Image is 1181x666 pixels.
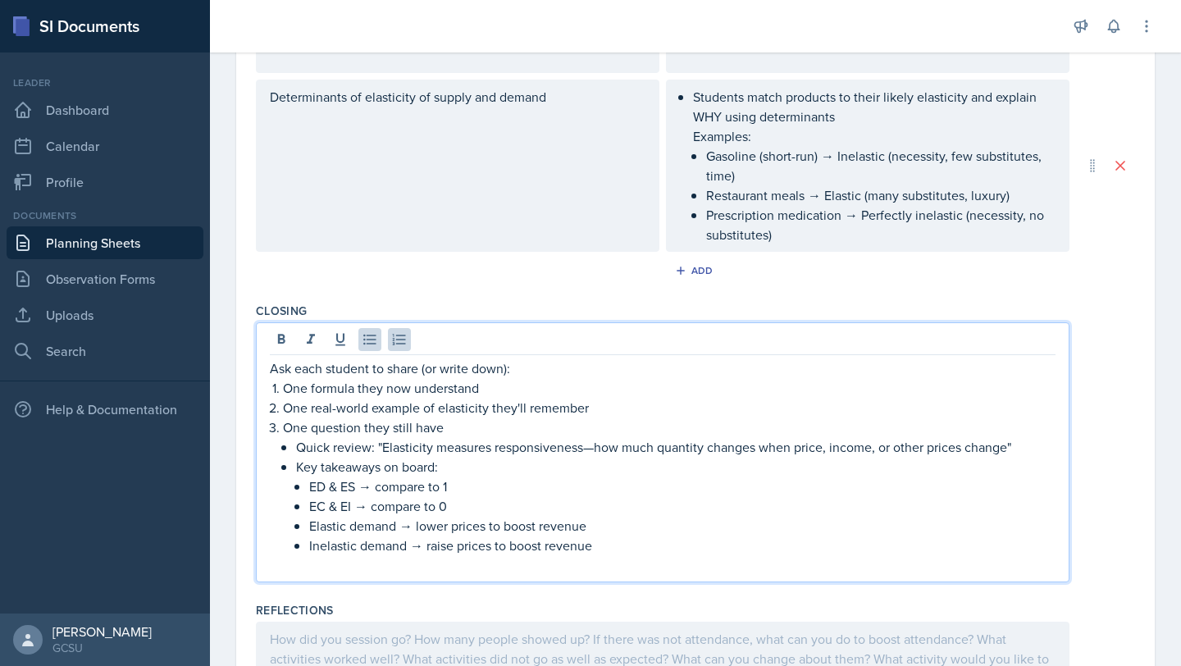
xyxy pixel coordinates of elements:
p: Inelastic demand → raise prices to boost revenue [309,536,1056,555]
p: One real-world example of elasticity they'll remember [283,398,1056,417]
p: Ask each student to share (or write down): [270,358,1056,378]
div: Leader [7,75,203,90]
p: Gasoline (short-run) → Inelastic (necessity, few substitutes, time) [706,146,1056,185]
a: Calendar [7,130,203,162]
p: Key takeaways on board: [296,457,1056,477]
a: Search [7,335,203,367]
p: EC & EI → compare to 0 [309,496,1056,516]
div: Documents [7,208,203,223]
p: Examples: [693,126,1056,146]
p: One formula they now understand [283,378,1056,398]
p: ED & ES → compare to 1 [309,477,1056,496]
a: Dashboard [7,94,203,126]
div: Add [678,264,714,277]
button: Add [669,258,723,283]
a: Profile [7,166,203,198]
p: Restaurant meals → Elastic (many substitutes, luxury) [706,185,1056,205]
div: GCSU [52,640,152,656]
div: Help & Documentation [7,393,203,426]
label: Reflections [256,602,334,618]
label: Closing [256,303,307,319]
p: Determinants of elasticity of supply and demand [270,87,645,107]
p: Elastic demand → lower prices to boost revenue [309,516,1056,536]
p: Students match products to their likely elasticity and explain WHY using determinants [693,87,1056,126]
div: [PERSON_NAME] [52,623,152,640]
p: Quick review: "Elasticity measures responsiveness—how much quantity changes when price, income, o... [296,437,1056,457]
p: One question they still have [283,417,1056,437]
a: Uploads [7,299,203,331]
a: Planning Sheets [7,226,203,259]
p: Prescription medication → Perfectly inelastic (necessity, no substitutes) [706,205,1056,244]
a: Observation Forms [7,262,203,295]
